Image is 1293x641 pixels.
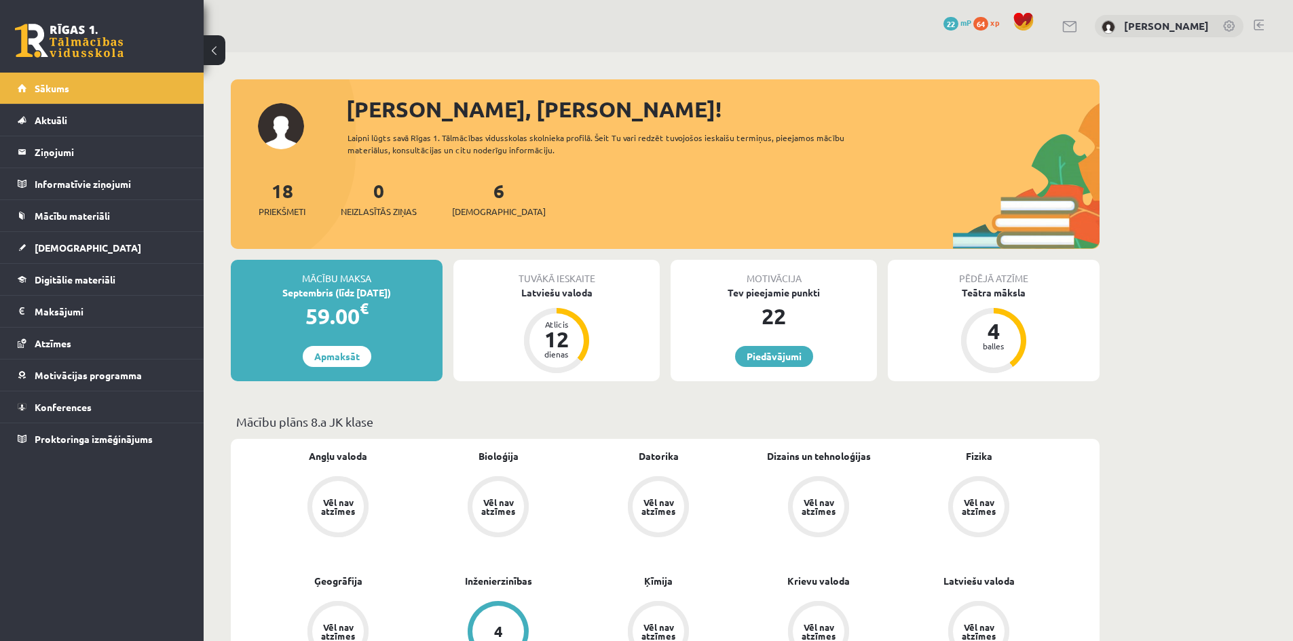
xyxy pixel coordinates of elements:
[231,286,443,300] div: Septembris (līdz [DATE])
[990,17,999,28] span: xp
[15,24,124,58] a: Rīgas 1. Tālmācības vidusskola
[578,476,738,540] a: Vēl nav atzīmes
[973,17,1006,28] a: 64 xp
[735,346,813,367] a: Piedāvājumi
[259,205,305,218] span: Priekšmeti
[465,574,532,588] a: Inženierzinības
[960,623,998,640] div: Vēl nav atzīmes
[35,114,67,126] span: Aktuāli
[35,296,187,327] legend: Maksājumi
[35,82,69,94] span: Sākums
[738,476,899,540] a: Vēl nav atzīmes
[1102,20,1115,34] img: Ralfs Jēkabsons
[231,300,443,332] div: 59.00
[536,328,577,350] div: 12
[973,342,1014,350] div: balles
[639,449,679,463] a: Datorika
[303,346,371,367] a: Apmaksāt
[35,136,187,168] legend: Ziņojumi
[960,17,971,28] span: mP
[973,17,988,31] span: 64
[346,93,1100,125] div: [PERSON_NAME], [PERSON_NAME]!
[479,498,517,516] div: Vēl nav atzīmes
[18,360,187,391] a: Motivācijas programma
[960,498,998,516] div: Vēl nav atzīmes
[787,574,850,588] a: Krievu valoda
[943,17,958,31] span: 22
[18,168,187,199] a: Informatīvie ziņojumi
[18,423,187,454] a: Proktoringa izmēģinājums
[888,286,1100,375] a: Teātra māksla 4 balles
[1124,19,1209,33] a: [PERSON_NAME]
[314,574,362,588] a: Ģeogrāfija
[888,260,1100,286] div: Pēdējā atzīme
[18,264,187,295] a: Digitālie materiāli
[309,449,367,463] a: Angļu valoda
[18,391,187,423] a: Konferences
[341,178,417,218] a: 0Neizlasītās ziņas
[35,433,153,445] span: Proktoringa izmēģinājums
[452,178,546,218] a: 6[DEMOGRAPHIC_DATA]
[18,328,187,359] a: Atzīmes
[536,350,577,358] div: dienas
[236,412,1094,431] p: Mācību plāns 8.a JK klase
[35,241,141,254] span: [DEMOGRAPHIC_DATA]
[35,401,92,413] span: Konferences
[18,73,187,104] a: Sākums
[258,476,418,540] a: Vēl nav atzīmes
[494,624,503,639] div: 4
[18,200,187,231] a: Mācību materiāli
[453,286,660,300] div: Latviešu valoda
[319,623,357,640] div: Vēl nav atzīmes
[360,298,369,318] span: €
[943,17,971,28] a: 22 mP
[18,232,187,263] a: [DEMOGRAPHIC_DATA]
[18,104,187,136] a: Aktuāli
[259,178,305,218] a: 18Priekšmeti
[671,300,877,332] div: 22
[418,476,578,540] a: Vēl nav atzīmes
[35,369,142,381] span: Motivācijas programma
[231,260,443,286] div: Mācību maksa
[18,296,187,327] a: Maksājumi
[18,136,187,168] a: Ziņojumi
[800,623,838,640] div: Vēl nav atzīmes
[453,286,660,375] a: Latviešu valoda Atlicis 12 dienas
[973,320,1014,342] div: 4
[899,476,1059,540] a: Vēl nav atzīmes
[35,210,110,222] span: Mācību materiāli
[644,574,673,588] a: Ķīmija
[671,260,877,286] div: Motivācija
[341,205,417,218] span: Neizlasītās ziņas
[479,449,519,463] a: Bioloģija
[888,286,1100,300] div: Teātra māksla
[767,449,871,463] a: Dizains un tehnoloģijas
[35,337,71,349] span: Atzīmes
[536,320,577,328] div: Atlicis
[671,286,877,300] div: Tev pieejamie punkti
[35,168,187,199] legend: Informatīvie ziņojumi
[319,498,357,516] div: Vēl nav atzīmes
[348,132,869,156] div: Laipni lūgts savā Rīgas 1. Tālmācības vidusskolas skolnieka profilā. Šeit Tu vari redzēt tuvojošo...
[639,498,677,516] div: Vēl nav atzīmes
[943,574,1015,588] a: Latviešu valoda
[35,273,115,286] span: Digitālie materiāli
[966,449,992,463] a: Fizika
[453,260,660,286] div: Tuvākā ieskaite
[639,623,677,640] div: Vēl nav atzīmes
[800,498,838,516] div: Vēl nav atzīmes
[452,205,546,218] span: [DEMOGRAPHIC_DATA]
